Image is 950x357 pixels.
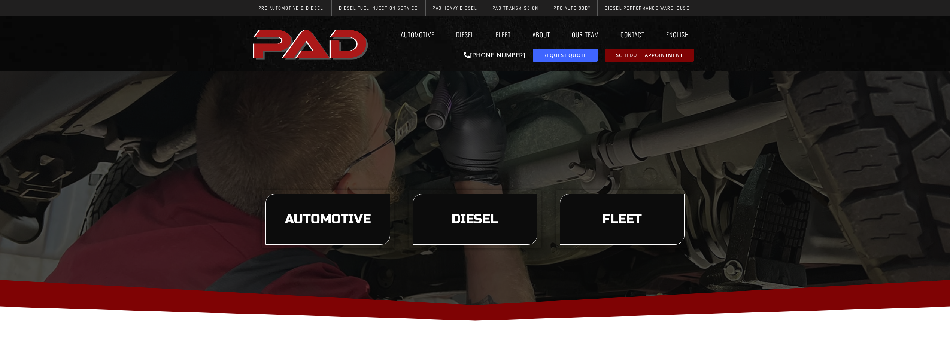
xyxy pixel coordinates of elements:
[553,6,591,10] span: Pro Auto Body
[565,26,606,43] a: Our Team
[605,49,694,62] a: schedule repair or service appointment
[464,51,525,59] a: [PHONE_NUMBER]
[339,6,418,10] span: Diesel Fuel Injection Service
[492,6,538,10] span: PAD Transmission
[603,213,642,226] span: Fleet
[258,6,323,10] span: Pro Automotive & Diesel
[432,6,477,10] span: PAD Heavy Diesel
[413,194,537,245] a: learn more about our diesel services
[251,24,372,64] a: pro automotive and diesel home page
[533,49,598,62] a: request a service or repair quote
[265,194,390,245] a: learn more about our automotive services
[560,194,685,245] a: learn more about our fleet services
[489,26,518,43] a: Fleet
[251,24,372,64] img: The image shows the word "PAD" in bold, red, uppercase letters with a slight shadow effect.
[605,6,689,10] span: Diesel Performance Warehouse
[452,213,498,226] span: Diesel
[543,53,587,58] span: Request Quote
[659,26,700,43] a: English
[372,26,700,43] nav: Menu
[613,26,652,43] a: Contact
[394,26,441,43] a: Automotive
[525,26,557,43] a: About
[449,26,481,43] a: Diesel
[616,53,683,58] span: Schedule Appointment
[285,213,371,226] span: Automotive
